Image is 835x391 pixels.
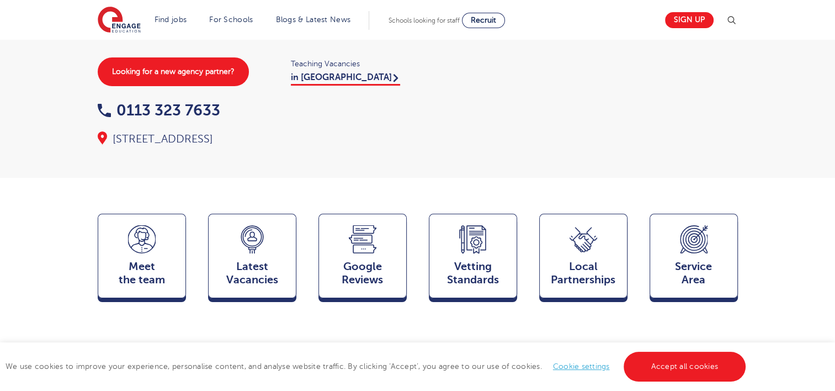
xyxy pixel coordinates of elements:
[209,15,253,24] a: For Schools
[98,7,141,34] img: Engage Education
[553,362,610,371] a: Cookie settings
[208,214,296,303] a: LatestVacancies
[98,102,220,119] a: 0113 323 7633
[104,260,180,287] span: Meet the team
[624,352,746,382] a: Accept all cookies
[98,131,407,147] div: [STREET_ADDRESS]
[325,260,401,287] span: Google Reviews
[98,57,249,86] a: Looking for a new agency partner?
[539,214,627,303] a: Local Partnerships
[389,17,460,24] span: Schools looking for staff
[656,260,732,287] span: Service Area
[429,214,517,303] a: VettingStandards
[471,16,496,24] span: Recruit
[276,15,351,24] a: Blogs & Latest News
[155,15,187,24] a: Find jobs
[435,260,511,287] span: Vetting Standards
[545,260,621,287] span: Local Partnerships
[98,214,186,303] a: Meetthe team
[214,260,290,287] span: Latest Vacancies
[291,57,407,70] span: Teaching Vacancies
[650,214,738,303] a: ServiceArea
[462,13,505,28] a: Recruit
[291,72,400,86] a: in [GEOGRAPHIC_DATA]
[318,214,407,303] a: GoogleReviews
[665,12,714,28] a: Sign up
[6,362,748,371] span: We use cookies to improve your experience, personalise content, and analyse website traffic. By c...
